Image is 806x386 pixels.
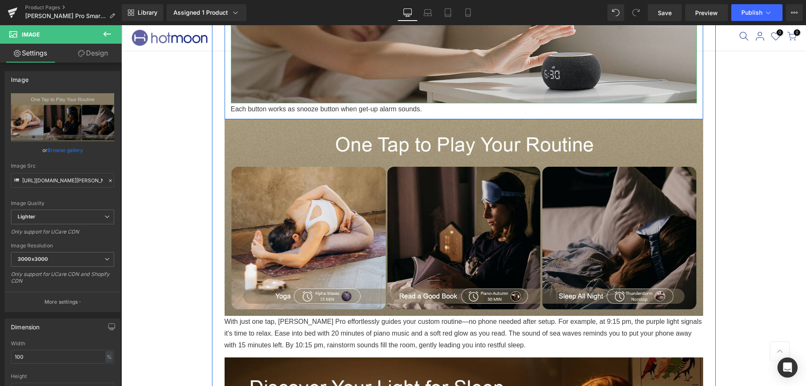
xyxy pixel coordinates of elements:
[63,44,123,63] a: Design
[11,71,29,83] div: Image
[18,213,35,220] b: Lighter
[11,163,114,169] div: Image Src
[458,4,478,21] a: Mobile
[398,4,418,21] a: Desktop
[25,13,106,19] span: [PERSON_NAME] Pro Smart Sound Machine
[418,4,438,21] a: Laptop
[47,143,83,158] a: Browse gallery
[18,256,48,262] b: 3000x3000
[22,31,40,38] span: Image
[658,8,672,17] span: Save
[25,4,122,11] a: Product Pages
[5,292,120,312] button: More settings
[11,350,114,364] input: auto
[173,8,240,17] div: Assigned 1 Product
[11,146,114,155] div: or
[105,351,113,362] div: %
[122,4,163,21] a: New Library
[628,4,644,21] button: Redo
[11,373,114,379] div: Height
[695,8,718,17] span: Preview
[438,4,458,21] a: Tablet
[138,9,157,16] span: Library
[786,4,803,21] button: More
[11,200,114,206] div: Image Quality
[103,291,582,326] p: With just one tap, [PERSON_NAME] Pro effortlessly guides your custom routine—no phone needed afte...
[607,4,624,21] button: Undo
[11,341,114,347] div: Width
[11,319,40,331] div: Dimension
[741,9,762,16] span: Publish
[11,173,114,188] input: Link
[11,243,114,249] div: Image Resolution
[685,4,728,21] a: Preview
[731,4,782,21] button: Publish
[44,298,78,306] p: More settings
[11,228,114,241] div: Only support for UCare CDN
[777,357,798,378] div: Open Intercom Messenger
[11,271,114,290] div: Only support for UCare CDN and Shopify CDN
[110,78,576,90] p: Each button works as snooze button when get-up alarm sounds.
